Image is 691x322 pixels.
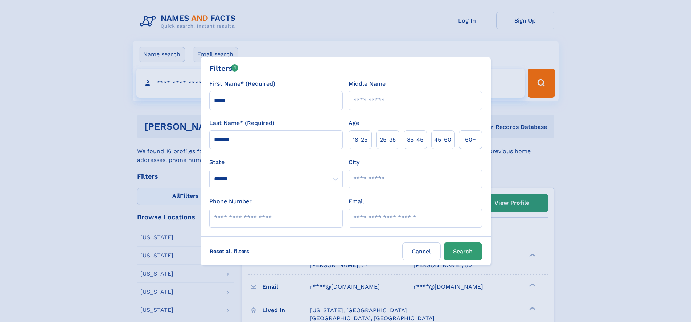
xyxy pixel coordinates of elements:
[465,135,476,144] span: 60+
[209,119,275,127] label: Last Name* (Required)
[349,80,386,88] label: Middle Name
[444,242,482,260] button: Search
[349,158,359,167] label: City
[209,158,343,167] label: State
[205,242,254,260] label: Reset all filters
[349,119,359,127] label: Age
[402,242,441,260] label: Cancel
[380,135,396,144] span: 25‑35
[434,135,451,144] span: 45‑60
[209,80,275,88] label: First Name* (Required)
[407,135,423,144] span: 35‑45
[209,197,252,206] label: Phone Number
[349,197,364,206] label: Email
[353,135,367,144] span: 18‑25
[209,63,239,74] div: Filters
